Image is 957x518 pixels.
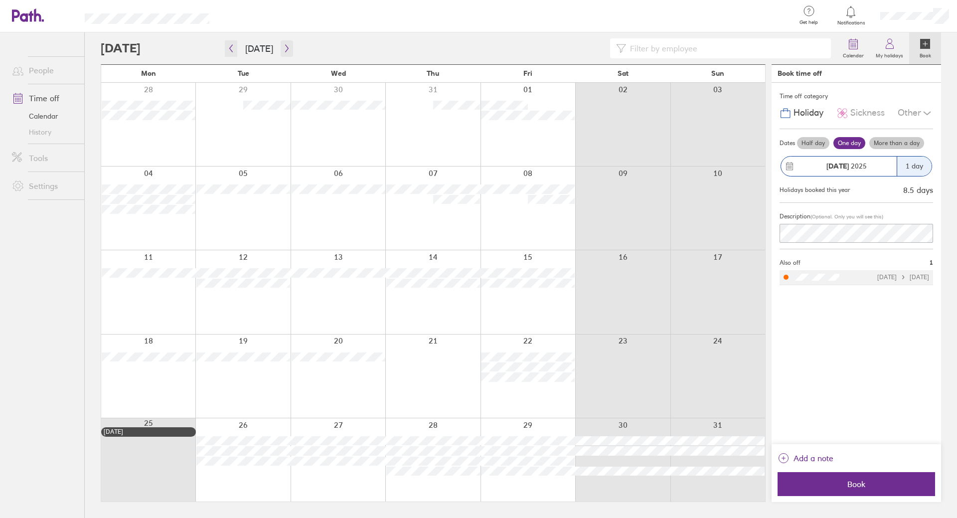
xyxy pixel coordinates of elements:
a: Tools [4,148,84,168]
label: My holidays [870,50,909,59]
a: People [4,60,84,80]
div: [DATE] [DATE] [877,274,929,281]
button: [DATE] 20251 day [780,151,933,181]
div: 8.5 days [903,185,933,194]
button: Book [778,472,935,496]
strong: [DATE] [826,162,849,171]
span: Add a note [794,450,833,466]
div: Holidays booked this year [780,186,850,193]
span: 1 [930,259,933,266]
span: Thu [427,69,439,77]
input: Filter by employee [626,39,825,58]
div: Other [898,104,933,123]
span: Tue [238,69,249,77]
label: Calendar [837,50,870,59]
span: Also off [780,259,800,266]
span: Fri [523,69,532,77]
a: Calendar [837,32,870,64]
div: Time off category [780,89,933,104]
span: Dates [780,140,795,147]
span: Wed [331,69,346,77]
div: [DATE] [104,428,193,435]
span: Description [780,212,810,220]
label: More than a day [869,137,924,149]
span: Get help [793,19,825,25]
div: 1 day [897,157,932,176]
a: Calendar [4,108,84,124]
a: My holidays [870,32,909,64]
span: 2025 [826,162,867,170]
button: [DATE] [237,40,281,57]
span: Notifications [835,20,867,26]
a: History [4,124,84,140]
span: Book [785,480,928,489]
span: Holiday [794,108,823,118]
button: Add a note [778,450,833,466]
a: Notifications [835,5,867,26]
label: Book [914,50,937,59]
a: Book [909,32,941,64]
a: Time off [4,88,84,108]
label: One day [833,137,865,149]
span: Sickness [850,108,885,118]
span: Sat [618,69,629,77]
span: Sun [711,69,724,77]
span: (Optional. Only you will see this) [810,213,883,220]
label: Half day [797,137,829,149]
span: Mon [141,69,156,77]
a: Settings [4,176,84,196]
div: Book time off [778,69,822,77]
